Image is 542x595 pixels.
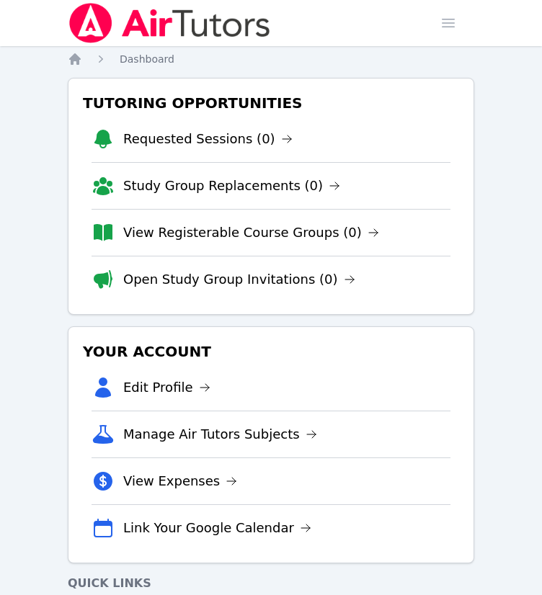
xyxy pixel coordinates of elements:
span: Dashboard [120,53,174,65]
h4: Quick Links [68,575,474,592]
a: Open Study Group Invitations (0) [123,269,355,290]
nav: Breadcrumb [68,52,474,66]
a: View Registerable Course Groups (0) [123,223,379,243]
h3: Your Account [80,339,462,364]
a: View Expenses [123,471,237,491]
a: Requested Sessions (0) [123,129,293,149]
a: Edit Profile [123,377,210,398]
a: Manage Air Tutors Subjects [123,424,317,444]
h3: Tutoring Opportunities [80,90,462,116]
a: Link Your Google Calendar [123,518,311,538]
img: Air Tutors [68,3,272,43]
a: Dashboard [120,52,174,66]
a: Study Group Replacements (0) [123,176,340,196]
